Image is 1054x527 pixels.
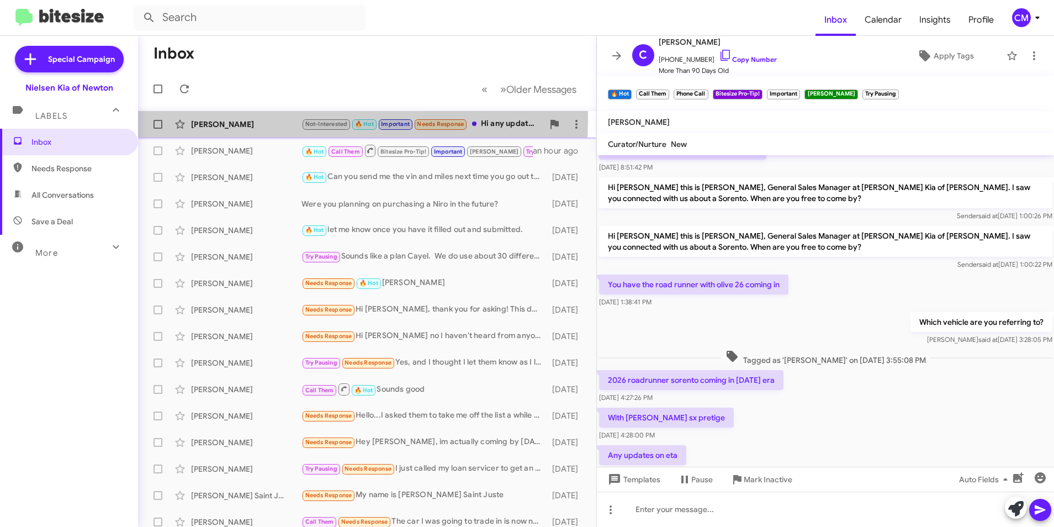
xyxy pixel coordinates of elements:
[547,172,587,183] div: [DATE]
[301,118,543,130] div: Hi any updates?
[599,163,653,171] span: [DATE] 8:51:42 PM
[856,4,910,36] a: Calendar
[153,45,194,62] h1: Inbox
[191,119,301,130] div: [PERSON_NAME]
[506,83,576,96] span: Older Messages
[191,357,301,368] div: [PERSON_NAME]
[547,463,587,475] div: [DATE]
[599,298,652,306] span: [DATE] 1:38:41 PM
[31,136,125,147] span: Inbox
[31,216,73,227] span: Save a Deal
[341,518,388,525] span: Needs Response
[526,148,558,155] span: Try Pausing
[191,331,301,342] div: [PERSON_NAME]
[345,359,391,366] span: Needs Response
[889,46,1001,66] button: Apply Tags
[35,248,58,258] span: More
[191,145,301,156] div: [PERSON_NAME]
[599,408,734,428] p: With [PERSON_NAME] sx pretige
[345,465,391,472] span: Needs Response
[434,148,463,155] span: Important
[721,350,930,366] span: Tagged as '[PERSON_NAME]' on [DATE] 3:55:08 PM
[960,4,1003,36] a: Profile
[608,139,666,149] span: Curator/Nurture
[305,148,324,155] span: 🔥 Hot
[978,335,997,344] span: said at
[599,445,686,465] p: Any updates on eta
[191,198,301,209] div: [PERSON_NAME]
[719,55,777,64] a: Copy Number
[35,111,67,121] span: Labels
[671,139,687,149] span: New
[599,275,788,294] p: You have the road runner with olive 26 coming in
[533,145,587,156] div: an hour ago
[305,253,337,260] span: Try Pausing
[191,490,301,501] div: [PERSON_NAME] Saint Juste
[191,278,301,289] div: [PERSON_NAME]
[659,35,777,49] span: [PERSON_NAME]
[301,356,547,369] div: Yes, and I thought I let them know as I let you know that I'm satisfied with my vehicle for now.
[669,470,722,489] button: Pause
[31,189,94,201] span: All Conversations
[25,82,113,93] div: Nielsen Kia of Newton
[494,78,583,101] button: Next
[950,470,1021,489] button: Auto Fields
[305,359,337,366] span: Try Pausing
[744,470,792,489] span: Mark Inactive
[599,177,1052,208] p: Hi [PERSON_NAME] this is [PERSON_NAME], General Sales Manager at [PERSON_NAME] Kia of [PERSON_NAM...
[926,335,1052,344] span: [PERSON_NAME] [DATE] 3:28:05 PM
[191,463,301,475] div: [PERSON_NAME]
[191,251,301,262] div: [PERSON_NAME]
[355,120,374,128] span: 🔥 Hot
[639,46,647,64] span: C
[191,384,301,395] div: [PERSON_NAME]
[380,148,426,155] span: Bitesize Pro-Tip!
[191,225,301,236] div: [PERSON_NAME]
[301,489,547,502] div: My name is [PERSON_NAME] Saint Juste
[815,4,856,36] a: Inbox
[48,54,115,65] span: Special Campaign
[305,173,324,181] span: 🔥 Hot
[547,331,587,342] div: [DATE]
[547,278,587,289] div: [DATE]
[305,492,352,499] span: Needs Response
[547,198,587,209] div: [DATE]
[305,280,352,287] span: Needs Response
[305,439,352,446] span: Needs Response
[500,82,506,96] span: »
[1012,8,1031,27] div: CM
[305,518,334,525] span: Call Them
[767,89,800,99] small: Important
[301,436,547,449] div: Hey [PERSON_NAME], im actually coming by [DATE] to check out the sportage you sent me the other d...
[305,412,352,419] span: Needs Response
[599,393,653,402] span: [DATE] 4:27:26 PM
[305,465,337,472] span: Try Pausing
[636,89,669,99] small: Call Them
[674,89,708,99] small: Phone Call
[359,280,378,287] span: 🔥 Hot
[305,120,348,128] span: Not-Interested
[301,409,547,422] div: Hello...I asked them to take me off the list a while ago. $9k for a 2020 jeep compass doesn't wor...
[15,46,124,72] a: Special Campaign
[1003,8,1042,27] button: CM
[475,78,494,101] button: Previous
[481,82,488,96] span: «
[305,333,352,340] span: Needs Response
[547,357,587,368] div: [DATE]
[606,470,660,489] span: Templates
[910,4,960,36] a: Insights
[301,250,547,263] div: Sounds like a plan Cayel. We do use about 30 different banks so we can also shop rates for you.
[862,89,899,99] small: Try Pausing
[659,65,777,76] span: More Than 90 Days Old
[956,212,1052,220] span: Sender [DATE] 1:00:26 PM
[547,304,587,315] div: [DATE]
[331,148,360,155] span: Call Them
[910,312,1052,332] p: Which vehicle are you referring to?
[191,304,301,315] div: [PERSON_NAME]
[978,212,997,220] span: said at
[381,120,410,128] span: Important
